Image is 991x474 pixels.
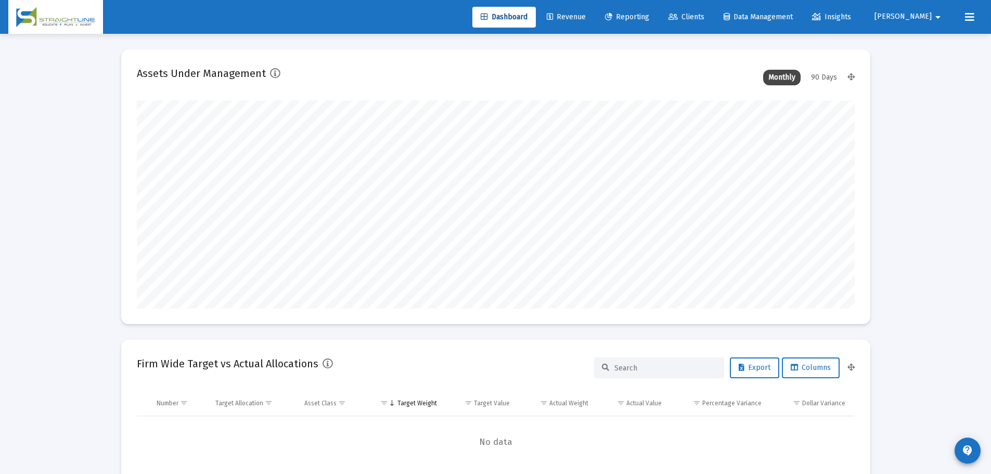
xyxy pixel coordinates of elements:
td: Column Percentage Variance [669,391,769,416]
span: [PERSON_NAME] [874,12,932,21]
span: Show filter options for column 'Number' [180,399,188,407]
a: Clients [660,7,713,28]
h2: Firm Wide Target vs Actual Allocations [137,355,318,372]
span: Show filter options for column 'Asset Class' [338,399,346,407]
a: Revenue [538,7,594,28]
div: 90 Days [806,70,842,85]
span: Insights [812,12,851,21]
span: Data Management [724,12,793,21]
span: Show filter options for column 'Percentage Variance' [693,399,701,407]
mat-icon: contact_support [961,444,974,457]
span: Reporting [605,12,649,21]
td: Column Actual Value [596,391,669,416]
span: Show filter options for column 'Actual Value' [617,399,625,407]
input: Search [614,364,716,373]
span: No data [137,437,855,448]
a: Insights [804,7,859,28]
div: Data grid [137,391,855,468]
span: Show filter options for column 'Target Weight' [380,399,388,407]
div: Actual Value [626,399,662,407]
span: Show filter options for column 'Target Value' [465,399,472,407]
a: Dashboard [472,7,536,28]
td: Column Target Value [444,391,518,416]
td: Column Target Allocation [208,391,297,416]
td: Column Target Weight [366,391,444,416]
span: Export [739,363,770,372]
span: Clients [668,12,704,21]
div: Target Allocation [215,399,263,407]
span: Revenue [547,12,586,21]
button: [PERSON_NAME] [862,6,957,27]
span: Show filter options for column 'Dollar Variance' [793,399,801,407]
div: Target Value [474,399,510,407]
span: Dashboard [481,12,527,21]
a: Data Management [715,7,801,28]
button: Export [730,357,779,378]
a: Reporting [597,7,658,28]
div: Dollar Variance [802,399,845,407]
span: Show filter options for column 'Target Allocation' [265,399,273,407]
div: Actual Weight [549,399,588,407]
span: Show filter options for column 'Actual Weight' [540,399,548,407]
td: Column Actual Weight [517,391,595,416]
span: Columns [791,363,831,372]
h2: Assets Under Management [137,65,266,82]
mat-icon: arrow_drop_down [932,7,944,28]
td: Column Dollar Variance [769,391,854,416]
button: Columns [782,357,840,378]
div: Monthly [763,70,801,85]
div: Percentage Variance [702,399,762,407]
td: Column Asset Class [297,391,366,416]
td: Column Number [149,391,209,416]
div: Number [157,399,178,407]
div: Target Weight [397,399,437,407]
img: Dashboard [16,7,95,28]
div: Asset Class [304,399,337,407]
